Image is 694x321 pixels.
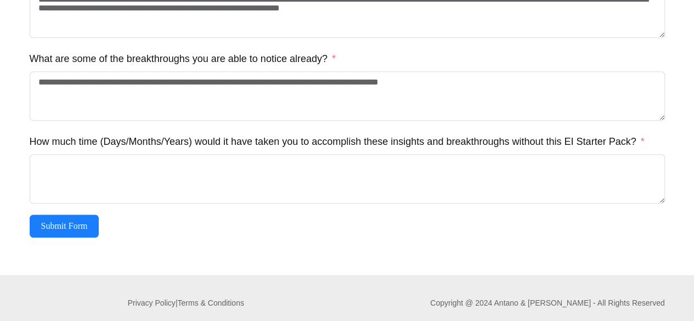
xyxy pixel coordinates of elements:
[128,299,176,307] a: Privacy Policy
[30,154,665,204] textarea: How much time (Days/Months/Years) would it have taken you to accomplish these insights and breakt...
[30,295,343,311] p: |
[30,49,336,69] label: What are some of the breakthroughs you are able to notice already?
[30,132,645,151] label: How much time (Days/Months/Years) would it have taken you to accomplish these insights and breakt...
[430,295,664,311] p: Copyright @ 2024 Antano & [PERSON_NAME] - All Rights Reserved
[30,215,99,238] button: Submit Form
[30,71,665,121] textarea: What are some of the breakthroughs you are able to notice already?
[177,299,244,307] a: Terms & Conditions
